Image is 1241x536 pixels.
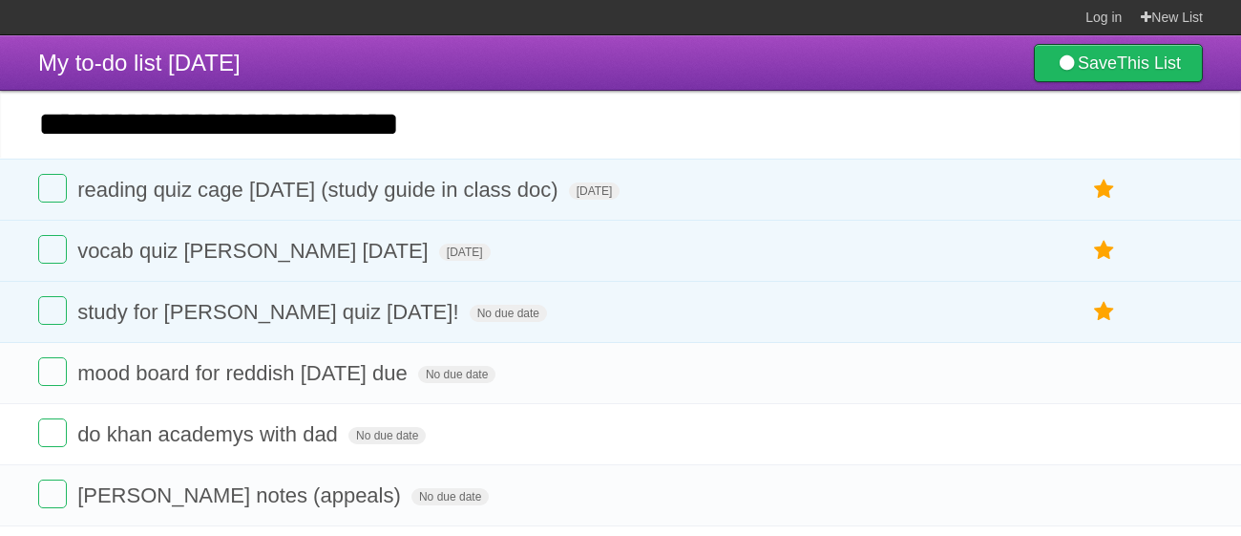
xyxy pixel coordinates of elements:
[38,235,67,264] label: Done
[439,244,491,261] span: [DATE]
[77,483,406,507] span: [PERSON_NAME] notes (appeals)
[77,300,463,324] span: study for [PERSON_NAME] quiz [DATE]!
[1086,174,1123,205] label: Star task
[77,361,412,385] span: mood board for reddish [DATE] due
[1086,296,1123,328] label: Star task
[38,296,67,325] label: Done
[77,239,433,263] span: vocab quiz [PERSON_NAME] [DATE]
[470,305,547,322] span: No due date
[77,178,562,202] span: reading quiz cage [DATE] (study guide in class doc)
[38,480,67,508] label: Done
[411,488,489,505] span: No due date
[38,174,67,203] label: Done
[1117,54,1181,73] b: This List
[38,50,241,75] span: My to-do list [DATE]
[348,427,426,444] span: No due date
[1034,44,1203,82] a: SaveThis List
[1086,235,1123,267] label: Star task
[38,418,67,447] label: Done
[418,366,495,383] span: No due date
[569,182,620,200] span: [DATE]
[38,357,67,386] label: Done
[77,422,343,446] span: do khan academys with dad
